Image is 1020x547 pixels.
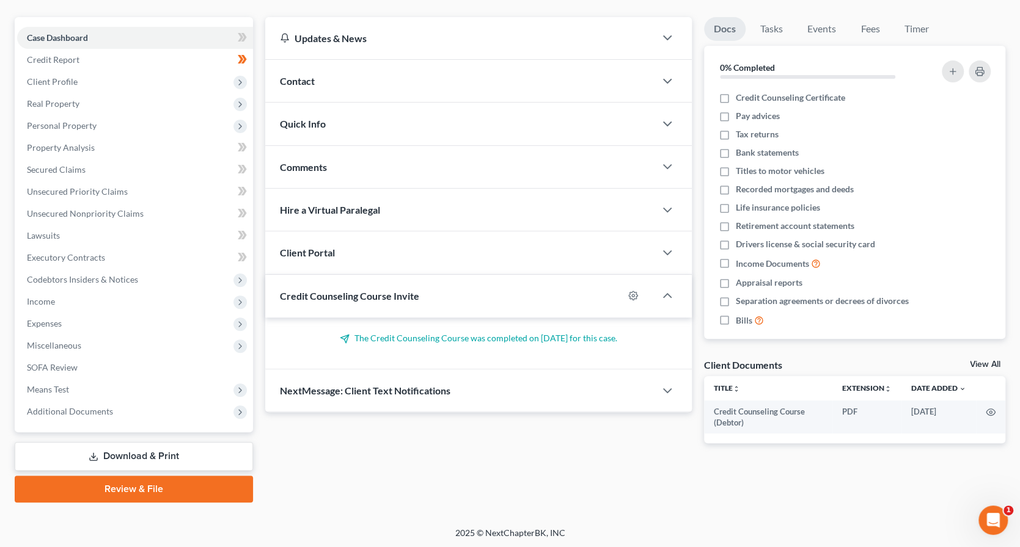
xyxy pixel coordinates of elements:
span: Credit Counseling Certificate [736,92,845,104]
span: Means Test [27,384,69,394]
a: Credit Report [17,49,253,71]
span: Quick Info [280,118,326,129]
i: unfold_more [733,385,740,393]
td: Credit Counseling Course (Debtor) [704,400,832,434]
span: Comments [280,161,327,173]
td: PDF [832,400,901,434]
span: Bank statements [736,147,799,159]
i: expand_more [959,385,966,393]
span: Separation agreements or decrees of divorces [736,295,909,307]
a: Executory Contracts [17,247,253,269]
span: Income [27,296,55,306]
a: Unsecured Nonpriority Claims [17,203,253,225]
span: Appraisal reports [736,277,802,289]
span: Drivers license & social security card [736,238,875,250]
span: Credit Counseling Course Invite [280,290,419,302]
td: [DATE] [901,400,976,434]
span: Real Property [27,98,79,109]
span: NextMessage: Client Text Notifications [280,385,450,396]
span: Lawsuits [27,230,60,241]
a: Lawsuits [17,225,253,247]
a: Extensionunfold_more [842,383,892,393]
a: Unsecured Priority Claims [17,181,253,203]
span: Contact [280,75,315,87]
span: Pay advices [736,110,780,122]
span: Titles to motor vehicles [736,165,824,177]
a: Case Dashboard [17,27,253,49]
a: SOFA Review [17,357,253,379]
span: SOFA Review [27,362,78,372]
span: Unsecured Priority Claims [27,186,128,197]
span: Income Documents [736,258,809,270]
span: Client Portal [280,247,335,258]
span: Codebtors Insiders & Notices [27,274,138,284]
span: Property Analysis [27,142,95,153]
span: Tax returns [736,128,779,140]
a: Titleunfold_more [714,383,740,393]
span: Hire a Virtual Paralegal [280,204,380,216]
span: Retirement account statements [736,220,854,232]
span: Expenses [27,318,62,328]
a: Tasks [750,17,793,41]
span: Case Dashboard [27,32,88,43]
a: Timer [895,17,939,41]
strong: 0% Completed [720,62,775,73]
i: unfold_more [884,385,892,393]
div: Client Documents [704,358,782,371]
span: Executory Contracts [27,252,105,263]
span: 1 [1003,505,1013,515]
span: Client Profile [27,76,78,87]
a: Download & Print [15,442,253,471]
a: Secured Claims [17,159,253,181]
span: Bills [736,314,752,327]
a: View All [970,360,1000,369]
a: Fees [851,17,890,41]
a: Property Analysis [17,137,253,159]
span: Life insurance policies [736,201,820,214]
iframe: Intercom live chat [978,505,1008,535]
div: Updates & News [280,32,640,45]
span: Secured Claims [27,164,86,175]
p: The Credit Counseling Course was completed on [DATE] for this case. [280,332,677,344]
span: Credit Report [27,54,79,65]
span: Miscellaneous [27,340,81,350]
span: Personal Property [27,120,97,131]
span: Unsecured Nonpriority Claims [27,208,144,219]
span: Recorded mortgages and deeds [736,183,854,195]
span: Additional Documents [27,406,113,416]
a: Date Added expand_more [911,383,966,393]
a: Review & File [15,476,253,502]
a: Events [798,17,846,41]
a: Docs [704,17,746,41]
